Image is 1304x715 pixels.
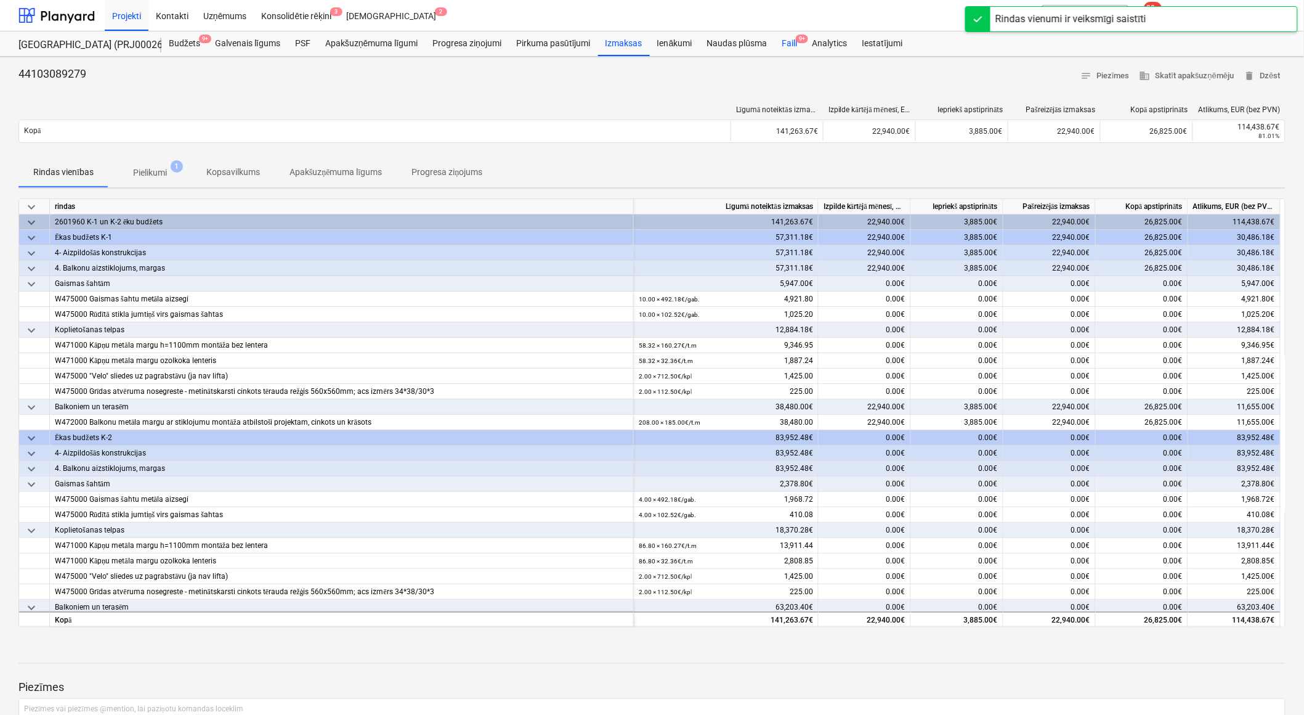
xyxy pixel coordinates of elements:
span: 0.00€ [1164,557,1183,565]
div: 0.00€ [1003,569,1096,584]
div: 0.00€ [911,554,1003,569]
span: W471000 Kāpņu metāla margu h=1100mm montāža bez lentera [55,541,268,550]
p: Rindas vienības [33,166,94,179]
div: 0.00€ [1003,538,1096,554]
a: Progresa ziņojumi [425,31,509,56]
div: 0.00€ [911,523,1003,538]
span: Koplietošanas telpas [55,526,124,534]
div: 1,425.00 [639,569,813,584]
div: 0.00€ [911,600,1003,615]
div: 57,311.18€ [634,230,819,245]
div: 0.00€ [819,322,911,338]
div: 0.00€ [1003,338,1096,353]
div: 0.00€ [819,446,911,461]
div: 18,370.28€ [1188,523,1281,538]
div: 0.00€ [819,492,911,507]
span: 0.00€ [1164,541,1183,550]
small: 2.00 × 712.50€ / kpl [639,573,692,580]
div: 0.00€ [911,292,1003,307]
div: 0.00€ [911,430,1003,446]
a: Apakšuzņēmuma līgumi [318,31,425,56]
div: 0.00€ [819,430,911,446]
div: 22,940.00€ [823,121,915,141]
div: 0.00€ [1096,523,1188,538]
span: 4. Balkonu aizstiklojums, margas [55,464,165,473]
div: 1,425.00€ [1193,569,1275,584]
div: 22,940.00€ [1003,245,1096,261]
small: 81.01% [1259,133,1280,139]
div: 0.00€ [1003,292,1096,307]
div: 0.00€ [819,338,911,353]
div: Iepriekš apstiprināts [921,105,1003,115]
span: 4- Aizpildošās konstrukcijas [55,248,146,257]
div: 0.00€ [819,523,911,538]
span: keyboard_arrow_down [24,446,39,461]
a: Izmaksas [598,31,650,56]
p: Progresa ziņojums [411,166,482,179]
small: 2.00 × 112.50€ / kpl [639,589,692,595]
div: 114,438.67€ [1193,613,1275,628]
div: 83,952.48€ [1188,461,1281,476]
span: 2 [435,7,447,16]
div: 57,311.18€ [634,261,819,276]
span: 9+ [796,35,808,43]
div: Izpilde kārtējā mēnesī, EUR (bez PVN) [819,199,911,214]
div: 114,438.67€ [1188,214,1281,230]
div: 83,952.48€ [1188,430,1281,446]
div: 0.00€ [911,538,1003,554]
span: 0.00€ [1164,572,1183,581]
div: Līgumā noteiktās izmaksas [736,105,819,115]
span: 4- Aizpildošās konstrukcijas [55,449,146,457]
div: 0.00€ [1096,446,1188,461]
div: Atlikums, EUR (bez PVN) [1198,105,1281,114]
div: 0.00€ [819,538,911,554]
div: 26,825.00€ [1100,121,1193,141]
small: 58.32 × 32.36€ / t.m [639,357,693,364]
div: 0.00€ [1096,461,1188,476]
span: keyboard_arrow_down [24,477,39,492]
a: PSF [288,31,318,56]
div: 0.00€ [1003,353,1096,369]
div: Budžets [161,31,208,56]
div: 225.00€ [1193,384,1275,399]
div: 225.00 [639,584,813,600]
span: notes [1080,70,1091,81]
div: 5,947.00€ [1188,276,1281,292]
div: 22,940.00€ [1003,611,1096,627]
p: 44103089279 [18,67,86,81]
div: 0.00€ [911,353,1003,369]
div: 57,311.18€ [634,245,819,261]
a: Pirkuma pasūtījumi [509,31,598,56]
div: Pašreizējās izmaksas [1013,105,1096,115]
span: 3 [330,7,342,16]
div: 0.00€ [819,353,911,369]
div: 0.00€ [1003,507,1096,523]
div: 0.00€ [911,338,1003,353]
div: 83,952.48€ [634,430,819,446]
span: Balkoniem un terasēm [55,402,129,411]
div: 0.00€ [911,322,1003,338]
div: 0.00€ [1003,430,1096,446]
span: 2601960 K-1 un K-2 ēku budžets [55,218,163,226]
div: [GEOGRAPHIC_DATA] (PRJ0002627, K-1 un K-2(2.kārta) 2601960 [18,39,147,52]
small: 208.00 × 185.00€ / t.m [639,419,700,426]
small: 58.32 × 160.27€ / t.m [639,342,697,349]
div: 3,885.00€ [911,214,1003,230]
div: 0.00€ [819,461,911,476]
div: 22,940.00€ [1003,230,1096,245]
span: 0.00€ [1164,510,1183,519]
span: keyboard_arrow_down [24,246,39,261]
div: 22,940.00€ [819,399,911,415]
a: Iestatījumi [854,31,910,56]
span: W475000 Rūdītā stikla jumtiņš virs gaismas šahtas [55,510,223,519]
span: Ēkas budžets K-2 [55,433,112,442]
div: 0.00€ [911,307,1003,322]
div: Galvenais līgums [208,31,288,56]
div: 1,887.24 [639,353,813,369]
div: 0.00€ [1003,492,1096,507]
div: 22,940.00€ [819,245,911,261]
span: Gaismas šahtām [55,480,110,488]
span: Ēkas budžets K-1 [55,233,112,242]
div: 63,203.40€ [634,600,819,615]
